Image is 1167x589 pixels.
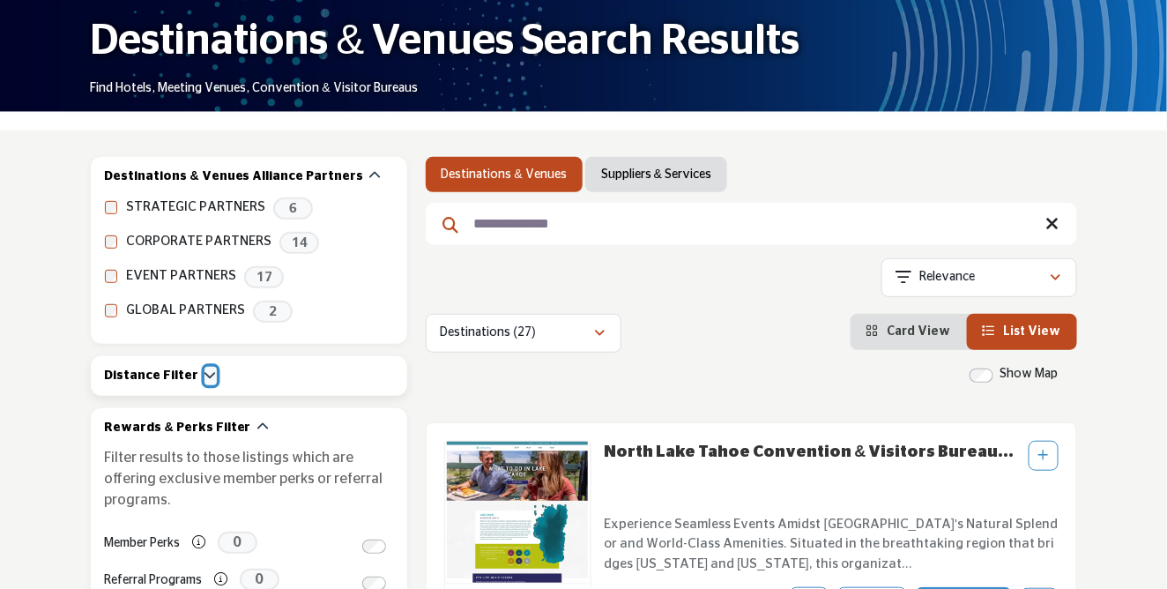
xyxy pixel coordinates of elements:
[967,314,1077,350] li: List View
[605,444,1015,460] a: North Lake Tahoe Convention & Visitors Bureau...
[105,270,118,283] input: EVENT PARTNERS checkbox
[919,269,975,287] p: Relevance
[105,447,393,511] p: Filter results to those listings which are offering exclusive member perks or referral programs.
[605,441,1015,500] p: North Lake Tahoe Convention & Visitors Bureau
[244,266,284,288] span: 17
[1000,365,1059,384] label: Show Map
[105,201,118,214] input: STRATEGIC PARTNERS checkbox
[605,515,1059,575] p: Experience Seamless Events Amidst [GEOGRAPHIC_DATA]'s Natural Splendor and World-Class Amenities....
[426,314,621,353] button: Destinations (27)
[1038,450,1049,462] a: Add To List
[442,166,567,183] a: Destinations & Venues
[888,325,951,338] span: Card View
[105,235,118,249] input: CORPORATE PARTNERS checkbox
[126,301,245,321] label: GLOBAL PARTNERS
[279,232,319,254] span: 14
[273,198,313,220] span: 6
[983,325,1061,338] a: View List
[218,532,257,554] span: 0
[105,368,199,385] h2: Distance Filter
[1004,325,1061,338] span: List View
[881,258,1077,297] button: Relevance
[91,80,418,98] p: Find Hotels, Meeting Venues, Convention & Visitor Bureaus
[126,232,271,252] label: CORPORATE PARTNERS
[605,504,1059,575] a: Experience Seamless Events Amidst [GEOGRAPHIC_DATA]'s Natural Splendor and World-Class Amenities....
[441,324,536,342] p: Destinations (27)
[105,168,364,186] h2: Destinations & Venues Alliance Partners
[426,203,1077,245] input: Search Keyword
[601,166,711,183] a: Suppliers & Services
[91,14,800,69] h1: Destinations & Venues Search Results
[105,420,251,437] h2: Rewards & Perks Filter
[866,325,951,338] a: View Card
[126,198,265,218] label: STRATEGIC PARTNERS
[105,304,118,317] input: GLOBAL PARTNERS checkbox
[105,528,181,559] label: Member Perks
[445,442,591,583] img: North Lake Tahoe Convention & Visitors Bureau
[851,314,967,350] li: Card View
[253,301,293,323] span: 2
[126,266,236,287] label: EVENT PARTNERS
[362,540,387,554] input: Switch to Member Perks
